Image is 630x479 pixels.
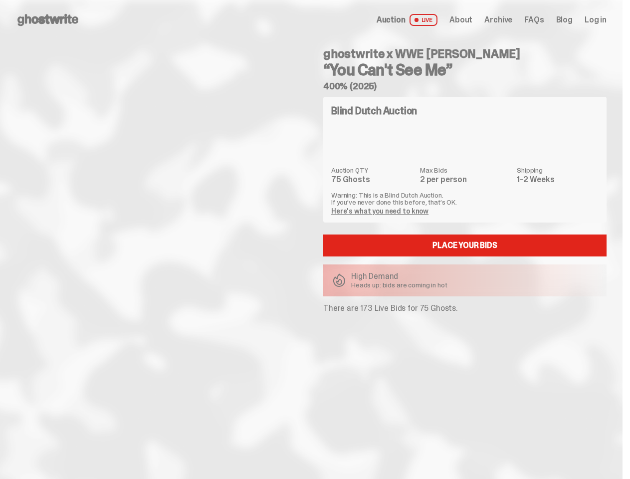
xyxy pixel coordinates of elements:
a: Log in [585,16,607,24]
p: High Demand [351,272,447,280]
h5: 400% (2025) [323,82,607,91]
a: Auction LIVE [377,14,437,26]
dd: 75 Ghosts [331,176,414,184]
p: Heads up: bids are coming in hot [351,281,447,288]
h3: “You Can't See Me” [323,62,607,78]
dd: 1-2 Weeks [517,176,599,184]
dt: Auction QTY [331,167,414,174]
h4: ghostwrite x WWE [PERSON_NAME] [323,48,607,60]
a: Blog [556,16,573,24]
a: Archive [484,16,512,24]
h4: Blind Dutch Auction [331,106,417,116]
a: Here's what you need to know [331,207,428,216]
a: FAQs [524,16,544,24]
p: Warning: This is a Blind Dutch Auction. If you’ve never done this before, that’s OK. [331,192,599,206]
dd: 2 per person [420,176,511,184]
a: Place your Bids [323,235,607,256]
p: There are 173 Live Bids for 75 Ghosts. [323,304,607,312]
a: About [449,16,472,24]
span: Auction [377,16,406,24]
dt: Shipping [517,167,599,174]
span: LIVE [410,14,438,26]
dt: Max Bids [420,167,511,174]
